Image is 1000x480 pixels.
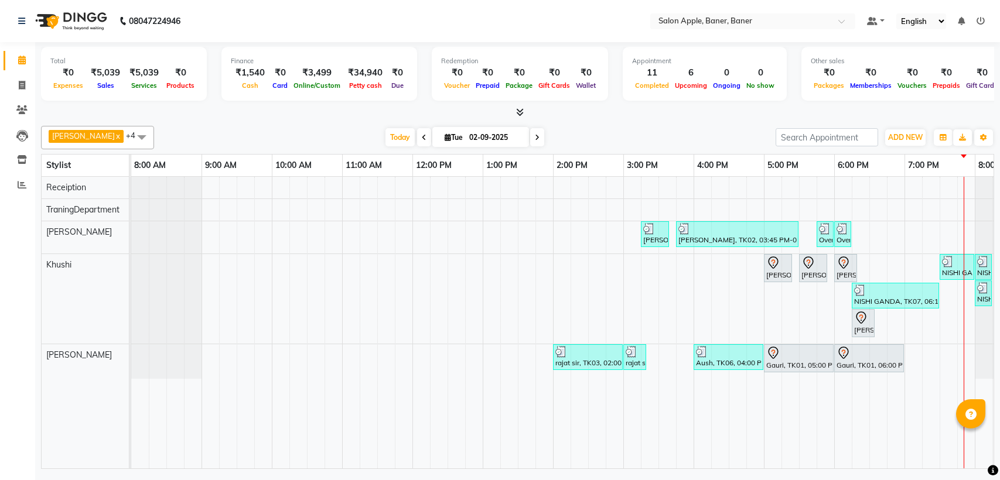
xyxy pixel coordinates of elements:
[642,223,668,245] div: [PERSON_NAME], TK02, 03:15 PM-03:40 PM, 2g liposoluble flavoured waxing - Full legs - [DEMOGRAPHI...
[128,81,160,90] span: Services
[853,284,938,307] div: NISHI GANDA, TK07, 06:15 PM-07:30 PM, Facial-Signature Facial Oily Skin - [DEMOGRAPHIC_DATA]
[125,66,163,80] div: ₹5,039
[52,131,115,140] span: [PERSON_NAME]
[743,81,777,90] span: No show
[441,56,599,66] div: Redemption
[951,433,988,468] iframe: chat widget
[94,81,117,90] span: Sales
[46,349,112,360] span: [PERSON_NAME]
[291,66,343,80] div: ₹3,499
[888,133,923,142] span: ADD NEW
[632,66,672,80] div: 11
[269,81,291,90] span: Card
[466,129,524,146] input: 2025-09-02
[743,66,777,80] div: 0
[835,346,903,371] div: Gauri, TK01, 06:00 PM-07:00 PM, Hair Cut with wella Hiar wash - [DEMOGRAPHIC_DATA]
[811,81,847,90] span: Packages
[291,81,343,90] span: Online/Custom
[388,81,407,90] span: Due
[573,66,599,80] div: ₹0
[976,282,991,304] div: NISHI GANDA, TK07, 08:00 PM-08:10 PM, Threading - Upper lips - [DEMOGRAPHIC_DATA]
[835,223,850,245] div: Oven, TK05, 06:00 PM-06:10 PM, Threading - Upper lips - [DEMOGRAPHIC_DATA]
[387,66,408,80] div: ₹0
[269,66,291,80] div: ₹0
[765,346,832,371] div: Gauri, TK01, 05:00 PM-06:00 PM, [DEMOGRAPHIC_DATA] grooming package 2
[46,160,71,170] span: Stylist
[503,66,535,80] div: ₹0
[86,66,125,80] div: ₹5,039
[483,157,520,174] a: 1:00 PM
[895,66,930,80] div: ₹0
[441,66,473,80] div: ₹0
[272,157,315,174] a: 10:00 AM
[163,81,197,90] span: Products
[847,66,895,80] div: ₹0
[441,81,473,90] span: Voucher
[30,5,110,37] img: logo
[131,157,169,174] a: 8:00 AM
[343,66,387,80] div: ₹34,940
[46,204,120,215] span: TraningDepartment
[695,346,762,368] div: Aush, TK06, 04:00 PM-05:00 PM, Hair Cut with Matrix Hiar wash - [DEMOGRAPHIC_DATA]
[672,81,710,90] span: Upcoming
[885,129,926,146] button: ADD NEW
[473,81,503,90] span: Prepaid
[710,81,743,90] span: Ongoing
[847,81,895,90] span: Memberships
[343,157,385,174] a: 11:00 AM
[672,66,710,80] div: 6
[535,66,573,80] div: ₹0
[976,256,991,278] div: NISHI GANDA, TK07, 08:00 PM-08:10 PM, Threading - Chin - [DEMOGRAPHIC_DATA]
[46,259,71,270] span: Khushi
[346,81,385,90] span: Petty cash
[694,157,731,174] a: 4:00 PM
[473,66,503,80] div: ₹0
[818,223,832,245] div: Oven, TK05, 05:45 PM-05:55 PM, Threading - Chin - [DEMOGRAPHIC_DATA]
[776,128,878,146] input: Search Appointment
[800,256,826,280] div: [PERSON_NAME], TK04, 05:30 PM-05:55 PM, 2g liposoluble flavoured waxing - Full hands - [DEMOGRAPH...
[905,157,942,174] a: 7:00 PM
[624,346,645,368] div: rajat sir, TK03, 03:00 PM-03:20 PM, [PERSON_NAME] Styling - Shaving - [DEMOGRAPHIC_DATA]
[835,256,856,280] div: [PERSON_NAME], TK04, 06:00 PM-06:20 PM, 3 g (stripless) brazilian wax - Under arms - [DEMOGRAPHIC...
[239,81,261,90] span: Cash
[853,311,873,335] div: [PERSON_NAME], TK04, 06:15 PM-06:35 PM, 3 g (stripless) brazilian wax - Under arms - [DEMOGRAPHIC...
[764,157,801,174] a: 5:00 PM
[554,157,591,174] a: 2:00 PM
[835,157,872,174] a: 6:00 PM
[385,128,415,146] span: Today
[632,56,777,66] div: Appointment
[46,182,86,193] span: Receiption
[624,157,661,174] a: 3:00 PM
[710,66,743,80] div: 0
[46,227,112,237] span: [PERSON_NAME]
[535,81,573,90] span: Gift Cards
[677,223,797,245] div: [PERSON_NAME], TK02, 03:45 PM-05:30 PM, 2g liposoluble flavoured waxing - Full hands - [DEMOGRAPH...
[765,256,791,280] div: [PERSON_NAME], TK04, 05:00 PM-05:25 PM, 2g liposoluble flavoured waxing - Full legs - [DEMOGRAPHI...
[632,81,672,90] span: Completed
[811,66,847,80] div: ₹0
[930,66,963,80] div: ₹0
[930,81,963,90] span: Prepaids
[231,66,269,80] div: ₹1,540
[163,66,197,80] div: ₹0
[50,66,86,80] div: ₹0
[202,157,240,174] a: 9:00 AM
[126,131,144,140] span: +4
[115,131,120,140] a: x
[503,81,535,90] span: Package
[50,56,197,66] div: Total
[231,56,408,66] div: Finance
[50,81,86,90] span: Expenses
[895,81,930,90] span: Vouchers
[129,5,180,37] b: 08047224946
[413,157,455,174] a: 12:00 PM
[442,133,466,142] span: Tue
[573,81,599,90] span: Wallet
[941,256,973,278] div: NISHI GANDA, TK07, 07:30 PM-08:00 PM, Bleach-Oxy Life (Face)-[DEMOGRAPHIC_DATA]
[554,346,622,368] div: rajat sir, TK03, 02:00 PM-03:00 PM, Hair Cut - [DEMOGRAPHIC_DATA]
